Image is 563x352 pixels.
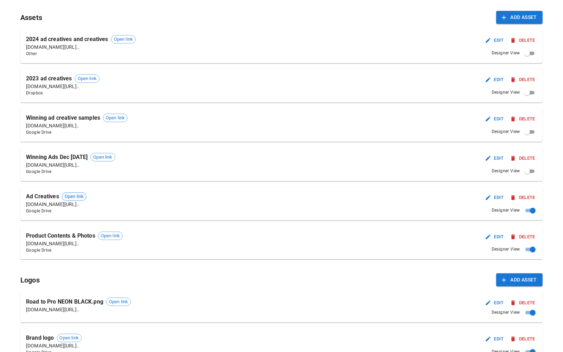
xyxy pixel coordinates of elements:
[57,334,81,341] span: Open link
[26,247,123,254] span: Google Drive
[62,192,86,201] div: Open link
[484,334,506,345] button: Edit
[496,11,543,24] button: Add Asset
[509,192,537,203] button: Delete
[106,298,130,305] span: Open link
[492,128,520,135] span: Designer View
[75,74,99,83] div: Open link
[91,154,115,161] span: Open link
[484,35,506,46] button: Edit
[26,122,128,129] p: [DOMAIN_NAME][URL]..
[26,201,86,208] p: [DOMAIN_NAME][URL]..
[484,153,506,164] button: Edit
[26,83,99,90] p: [DOMAIN_NAME][URL]..
[492,50,520,57] span: Designer View
[492,309,520,316] span: Designer View
[484,192,506,203] button: Edit
[26,129,128,136] span: Google Drive
[26,168,115,175] span: Google Drive
[75,75,99,82] span: Open link
[509,298,537,308] button: Delete
[509,153,537,164] button: Delete
[90,153,115,161] div: Open link
[111,35,136,44] div: Open link
[20,274,40,286] h6: Logos
[509,232,537,243] button: Delete
[111,36,135,43] span: Open link
[492,246,520,253] span: Designer View
[26,114,100,122] p: Winning ad creative samples
[26,153,88,161] p: Winning Ads Dec [DATE]
[492,168,520,175] span: Designer View
[62,193,86,200] span: Open link
[484,74,506,85] button: Edit
[509,334,537,345] button: Delete
[509,114,537,125] button: Delete
[26,306,131,313] p: [DOMAIN_NAME][URL]..
[26,240,123,247] p: [DOMAIN_NAME][URL]..
[496,273,543,286] button: Add Asset
[492,89,520,96] span: Designer View
[26,35,108,44] p: 2024 ad creatives and creatives
[484,114,506,125] button: Edit
[106,298,131,306] div: Open link
[509,74,537,85] button: Delete
[20,12,42,23] h6: Assets
[26,334,54,342] p: Brand logo
[492,207,520,214] span: Designer View
[26,51,136,58] span: Other
[26,208,86,215] span: Google Drive
[26,161,115,168] p: [DOMAIN_NAME][URL]..
[98,232,122,239] span: Open link
[26,44,136,51] p: [DOMAIN_NAME][URL]..
[26,90,99,97] span: Dropbox
[98,232,123,240] div: Open link
[26,298,103,306] p: Road to Pro NEON BLACK.png
[57,334,82,342] div: Open link
[103,114,127,121] span: Open link
[484,298,506,308] button: Edit
[26,342,82,349] p: [DOMAIN_NAME][URL]..
[26,232,95,240] p: Product Contents & Photos
[509,35,537,46] button: Delete
[484,232,506,243] button: Edit
[103,114,128,122] div: Open link
[26,192,59,201] p: Ad Creatives
[26,74,72,83] p: 2023 ad creatives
